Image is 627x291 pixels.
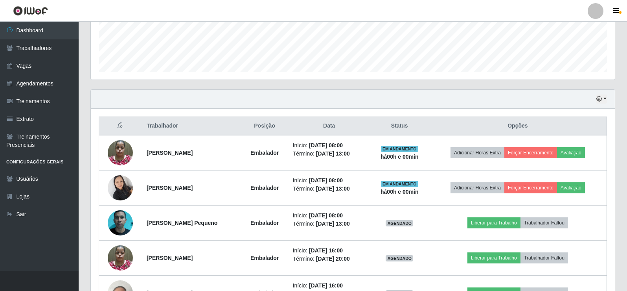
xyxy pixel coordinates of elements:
img: 1712714567127.jpeg [108,136,133,169]
li: Término: [293,150,366,158]
span: AGENDADO [386,220,413,226]
th: Opções [429,117,607,135]
time: [DATE] 13:00 [316,221,350,227]
button: Liberar para Trabalho [467,252,520,263]
strong: Embalador [250,255,279,261]
time: [DATE] 20:00 [316,256,350,262]
li: Início: [293,176,366,185]
button: Liberar para Trabalho [467,217,520,228]
button: Avaliação [557,182,585,193]
li: Término: [293,220,366,228]
li: Início: [293,141,366,150]
strong: há 00 h e 00 min [381,189,419,195]
strong: [PERSON_NAME] [147,150,193,156]
time: [DATE] 16:00 [309,282,343,289]
li: Término: [293,255,366,263]
strong: [PERSON_NAME] Pequeno [147,220,217,226]
time: [DATE] 08:00 [309,142,343,148]
strong: [PERSON_NAME] [147,185,193,191]
th: Posição [241,117,288,135]
li: Início: [293,247,366,255]
button: Trabalhador Faltou [520,252,568,263]
span: EM ANDAMENTO [381,146,418,152]
time: [DATE] 13:00 [316,185,350,192]
strong: Embalador [250,185,279,191]
button: Adicionar Horas Extra [450,147,504,158]
strong: Embalador [250,220,279,226]
strong: Embalador [250,150,279,156]
button: Avaliação [557,147,585,158]
span: AGENDADO [386,255,413,261]
time: [DATE] 16:00 [309,247,343,254]
span: EM ANDAMENTO [381,181,418,187]
th: Status [370,117,429,135]
img: 1712714567127.jpeg [108,241,133,274]
strong: há 00 h e 00 min [381,154,419,160]
th: Trabalhador [142,117,241,135]
time: [DATE] 08:00 [309,177,343,183]
img: CoreUI Logo [13,6,48,16]
time: [DATE] 08:00 [309,212,343,219]
button: Adicionar Horas Extra [450,182,504,193]
img: 1747390196985.jpeg [108,195,133,251]
li: Início: [293,282,366,290]
strong: [PERSON_NAME] [147,255,193,261]
button: Forçar Encerramento [504,182,557,193]
th: Data [288,117,370,135]
li: Término: [293,185,366,193]
li: Início: [293,211,366,220]
time: [DATE] 13:00 [316,150,350,157]
img: 1722007663957.jpeg [108,171,133,204]
button: Trabalhador Faltou [520,217,568,228]
button: Forçar Encerramento [504,147,557,158]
